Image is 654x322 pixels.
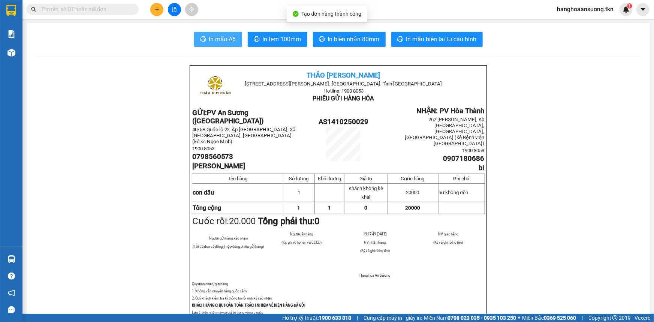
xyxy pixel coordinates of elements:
[31,7,36,12] span: search
[359,176,372,181] span: Giá trị
[192,216,320,226] span: Cước rồi:
[623,6,630,13] img: icon-new-feature
[192,109,264,125] span: PV An Sương ([GEOGRAPHIC_DATA])
[582,314,583,322] span: |
[307,71,380,79] span: THẢO [PERSON_NAME]
[263,34,301,44] span: In tem 100mm
[189,7,194,12] span: aim
[328,205,331,211] span: 1
[185,3,198,16] button: aim
[612,315,618,321] span: copyright
[192,289,247,293] span: 1. Không vân chuyển hàng quốc cấm
[479,164,485,172] span: bi
[406,190,419,195] span: 20000
[8,273,15,280] span: question-circle
[313,95,374,102] span: PHIẾU GỬI HÀNG HÓA
[328,34,380,44] span: In biên nhận 80mm
[194,32,242,47] button: printerIn mẫu A5
[168,3,181,16] button: file-add
[522,314,576,322] span: Miền Bắc
[363,232,386,236] span: 19:17:49 [DATE]
[290,232,313,236] span: Người lấy hàng
[192,146,214,151] span: 1900 8053
[551,4,620,14] span: hanghoaansuong.tkn
[192,303,306,307] strong: KHÁCH HÀNG CHỊU HOÀN TOÀN TRÁCH NHIỆM VỀ KIỆN HÀNG ĐÃ GỬI
[192,282,228,286] span: Quy định nhận/gửi hàng
[193,204,221,211] strong: Tổng cộng
[319,118,368,126] span: AS1410250029
[438,232,458,236] span: NV giao hàng
[281,240,322,244] span: (Ký, ghi rõ họ tên và CCCD)
[364,314,422,322] span: Cung cấp máy in - giấy in:
[349,186,383,200] span: Khách không kê khai
[293,11,299,17] span: check-circle
[453,176,470,181] span: Ghi chú
[323,88,364,94] span: Hotline: 1900 8053
[447,315,516,321] strong: 0708 023 035 - 0935 103 250
[192,127,296,144] span: 40/5B Quốc lộ 22, Ấp [GEOGRAPHIC_DATA], Xã [GEOGRAPHIC_DATA], [GEOGRAPHIC_DATA] (kế ks Ngọc Minh)
[462,148,485,153] span: 1900 8053
[209,34,236,44] span: In mẫu A5
[70,18,313,28] li: [STREET_ADDRESS][PERSON_NAME]. [GEOGRAPHIC_DATA], Tỉnh [GEOGRAPHIC_DATA]
[544,315,576,321] strong: 0369 525 060
[7,30,15,38] img: solution-icon
[439,190,468,195] span: hư không đền
[154,7,160,12] span: plus
[8,306,15,313] span: message
[196,68,233,105] img: logo
[364,240,386,244] span: NV nhận hàng
[193,244,264,249] span: (Tôi đã đọc và đồng ý nộp đúng phiếu gửi hàng)
[518,316,520,319] span: ⚪️
[359,273,390,277] span: Hàng hóa An Sương
[6,5,16,16] img: logo-vxr
[443,154,485,163] span: 0907180686
[397,36,403,43] span: printer
[9,54,119,79] b: GỬI : PV An Sương ([GEOGRAPHIC_DATA])
[405,205,420,211] span: 20000
[193,189,214,196] span: con dấu
[150,3,163,16] button: plus
[318,176,341,181] span: Khối lượng
[192,296,272,300] span: 2. Quý khách kiểm tra kỹ thông tin rồi mới ký xác nhận
[319,36,325,43] span: printer
[640,6,647,13] span: caret-down
[319,315,351,321] strong: 1900 633 818
[7,49,15,57] img: warehouse-icon
[636,3,650,16] button: caret-down
[245,81,442,87] span: [STREET_ADDRESS][PERSON_NAME]. [GEOGRAPHIC_DATA], Tỉnh [GEOGRAPHIC_DATA]
[391,32,483,47] button: printerIn mẫu biên lai tự cấu hình
[357,314,358,322] span: |
[228,176,247,181] span: Tên hàng
[401,176,425,181] span: Cước hàng
[248,32,307,47] button: printerIn tem 100mm
[192,153,233,161] span: 0798560573
[627,3,632,9] sup: 1
[313,32,386,47] button: printerIn biên nhận 80mm
[406,34,477,44] span: In mẫu biên lai tự cấu hình
[200,36,206,43] span: printer
[297,205,300,211] span: 1
[70,28,313,37] li: Hotline: 1900 8153
[315,216,320,226] span: 0
[424,314,516,322] span: Miền Nam
[229,216,256,226] span: 20.000
[41,5,130,13] input: Tìm tên, số ĐT hoặc mã đơn
[405,117,485,146] span: 262 [PERSON_NAME], Kp [GEOGRAPHIC_DATA], [GEOGRAPHIC_DATA], [GEOGRAPHIC_DATA] (kế Bệnh viện [GEOG...
[192,310,263,315] span: Lưu ý: biên nhận này có giá trị trong vòng 5 ngày
[7,255,15,263] img: warehouse-icon
[302,11,362,17] span: Tạo đơn hàng thành công
[364,205,367,211] span: 0
[209,236,248,240] span: Người gửi hàng xác nhận
[360,249,390,253] span: (Ký và ghi rõ họ tên)
[282,314,351,322] span: Hỗ trợ kỹ thuật:
[254,36,260,43] span: printer
[289,176,308,181] span: Số lượng
[417,107,485,115] span: NHẬN: PV Hòa Thành
[192,162,245,170] span: [PERSON_NAME]
[9,9,47,47] img: logo.jpg
[433,240,463,244] span: (Ký và ghi rõ họ tên)
[298,190,300,195] span: 1
[8,289,15,297] span: notification
[172,7,177,12] span: file-add
[258,216,320,226] strong: Tổng phải thu:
